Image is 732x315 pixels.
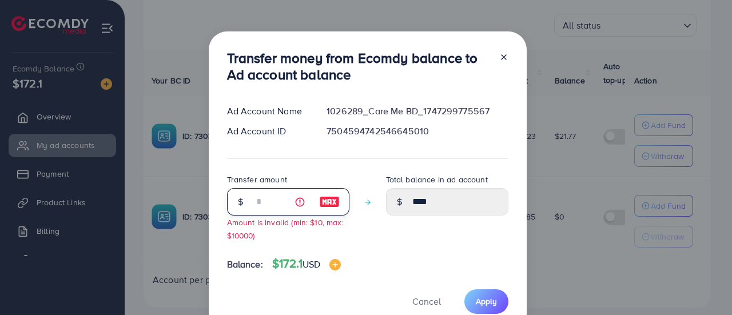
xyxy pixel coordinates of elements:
div: Ad Account Name [218,105,318,118]
div: 7504594742546645010 [317,125,517,138]
label: Total balance in ad account [386,174,488,185]
span: Apply [476,296,497,307]
h3: Transfer money from Ecomdy balance to Ad account balance [227,50,490,83]
button: Apply [464,289,508,314]
label: Transfer amount [227,174,287,185]
span: Balance: [227,258,263,271]
button: Cancel [398,289,455,314]
img: image [319,195,340,209]
img: image [329,259,341,270]
span: USD [303,258,320,270]
h4: $172.1 [272,257,341,271]
span: Cancel [412,295,441,308]
div: Ad Account ID [218,125,318,138]
small: Amount is invalid (min: $10, max: $10000) [227,217,344,241]
div: 1026289_Care Me BD_1747299775567 [317,105,517,118]
iframe: Chat [683,264,723,306]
